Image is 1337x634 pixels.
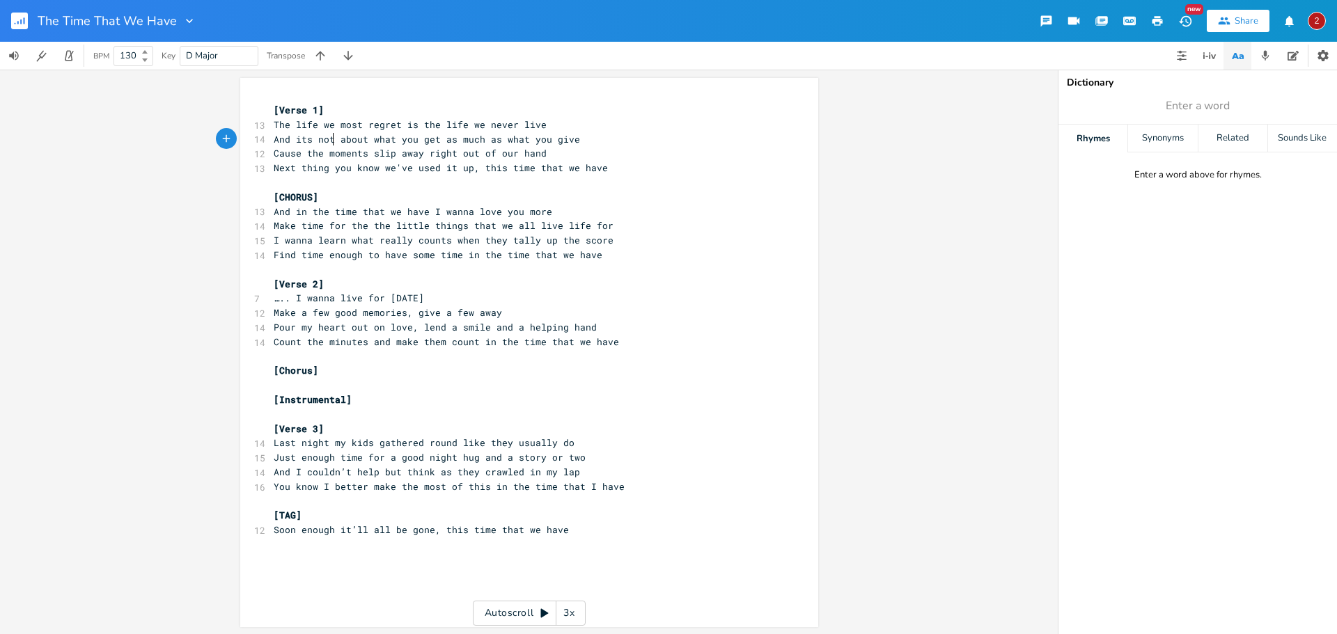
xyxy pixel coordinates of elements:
[274,393,352,406] span: [Instrumental]
[1166,98,1230,114] span: Enter a word
[1185,4,1203,15] div: New
[186,49,218,62] span: D Major
[1198,125,1267,152] div: Related
[1134,169,1262,181] div: Enter a word above for rhymes.
[162,51,175,60] div: Key
[274,422,324,435] span: [Verse 3]
[274,335,619,348] span: Count the minutes and make them count in the time that we have
[1308,5,1326,37] button: 2
[274,234,613,246] span: I wanna learn what really counts when they tally up the score
[267,51,305,60] div: Transpose
[274,364,318,377] span: [Chorus]
[274,306,502,319] span: Make a few good memories, give a few away
[1308,12,1326,30] div: 2WaterMatt
[274,278,324,290] span: [Verse 2]
[274,466,580,478] span: And I couldn’t help but think as they crawled in my lap
[1058,125,1127,152] div: Rhymes
[274,147,547,159] span: Cause the moments slip away right out of our hand
[274,451,586,463] span: Just enough time for a good night hug and a story or two
[1207,10,1269,32] button: Share
[274,104,324,116] span: [Verse 1]
[274,161,608,174] span: Next thing you know we've used it up, this time that we have
[1067,78,1329,88] div: Dictionary
[274,205,552,218] span: And in the time that we have I wanna love you more
[473,601,586,626] div: Autoscroll
[274,219,613,232] span: Make time for the the little things that we all live life for
[274,133,580,145] span: And its not about what you get as much as what you give
[1128,125,1197,152] div: Synonyms
[274,523,569,536] span: Soon enough it’ll all be gone, this time that we have
[274,292,424,304] span: ….. I wanna live for [DATE]
[556,601,581,626] div: 3x
[38,15,177,27] span: The Time That We Have
[274,248,602,261] span: Find time enough to have some time in the time that we have
[274,321,597,333] span: Pour my heart out on love, lend a smile and a helping hand
[274,436,574,449] span: Last night my kids gathered round like they usually do
[1235,15,1258,27] div: Share
[274,480,625,493] span: You know I better make the most of this in the time that I have
[93,52,109,60] div: BPM
[1268,125,1337,152] div: Sounds Like
[1171,8,1199,33] button: New
[274,191,318,203] span: [CHORUS]
[274,509,302,521] span: [TAG]
[274,118,547,131] span: The life we most regret is the life we never live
